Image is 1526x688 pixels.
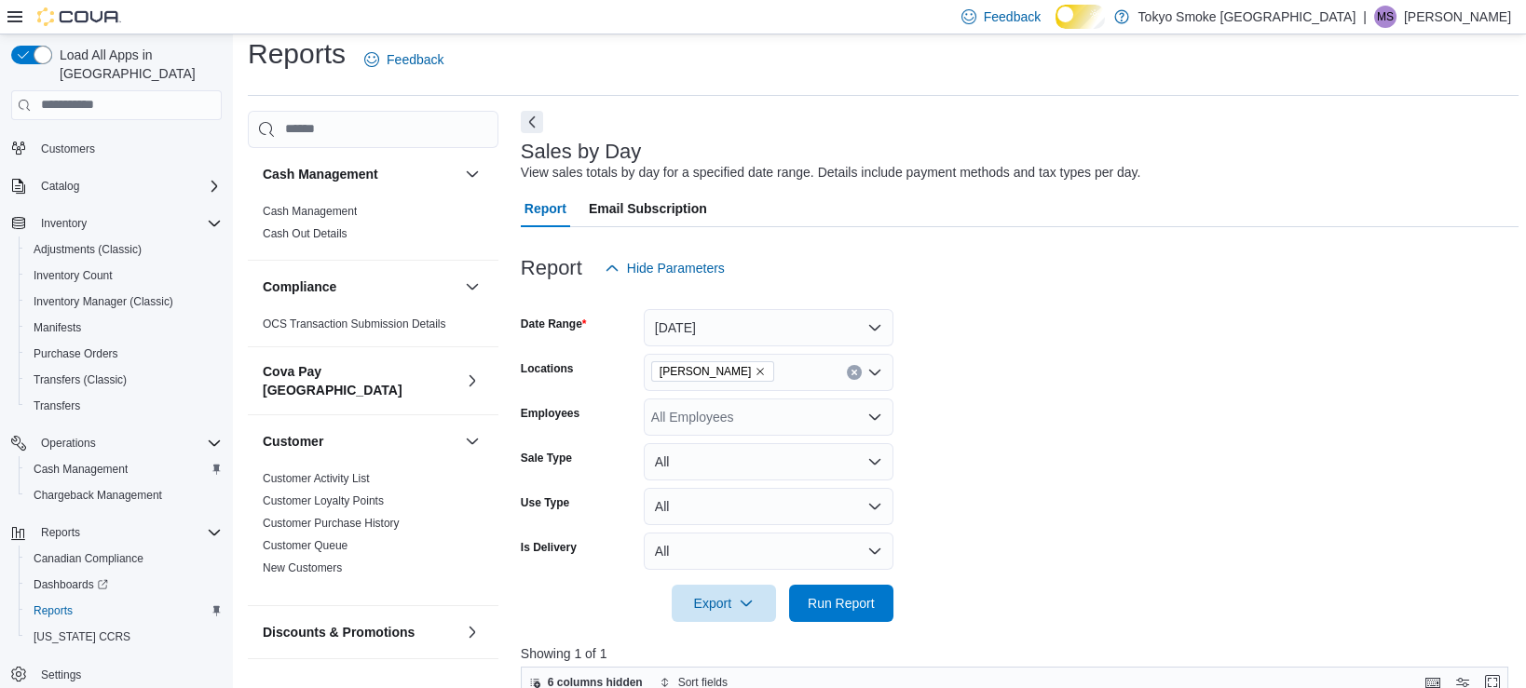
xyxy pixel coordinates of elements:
button: Operations [34,432,103,454]
span: Inventory [41,216,87,231]
span: Dark Mode [1056,29,1056,30]
p: Showing 1 of 1 [521,644,1519,663]
a: Adjustments (Classic) [26,238,149,261]
span: Settings [41,668,81,682]
a: Customer Loyalty Points [263,494,384,507]
span: Catalog [41,179,79,194]
span: Feedback [984,7,1041,26]
label: Locations [521,361,574,376]
button: Transfers [19,393,229,419]
button: Customer [461,430,484,452]
button: Inventory [4,210,229,236]
span: Transfers [26,395,222,417]
span: MS [1377,6,1394,28]
button: Adjustments (Classic) [19,236,229,263]
a: Manifests [26,317,89,339]
span: Inventory Manager (Classic) [34,294,173,309]
button: Canadian Compliance [19,546,229,572]
span: Dashboards [34,577,108,592]
span: Adjustments (Classic) [34,242,142,257]
span: Reports [26,600,222,622]
a: Reports [26,600,80,622]
p: [PERSON_NAME] [1404,6,1511,28]
div: Customer [248,467,498,605]
button: Open list of options [867,410,882,425]
button: Compliance [461,276,484,298]
button: Cova Pay [GEOGRAPHIC_DATA] [461,370,484,392]
button: Customer [263,432,457,451]
p: | [1363,6,1367,28]
span: [US_STATE] CCRS [34,629,130,644]
a: Customers [34,138,102,160]
span: Transfers (Classic) [34,372,127,387]
span: OCS Transaction Submission Details [263,317,446,331]
span: Operations [34,432,222,454]
button: Reports [4,519,229,546]
button: [DATE] [644,309,893,346]
div: Cash Management [248,200,498,260]
h3: Cova Pay [GEOGRAPHIC_DATA] [263,362,457,399]
button: Inventory Count [19,263,229,289]
button: Remove Regina Quance from selection in this group [755,366,766,377]
span: Inventory Count [26,264,222,287]
button: Hide Parameters [597,250,732,287]
button: Purchase Orders [19,341,229,367]
span: Transfers [34,398,80,413]
div: Melissa Simon [1374,6,1397,28]
a: Settings [34,664,89,686]
span: Cash Out Details [263,226,347,241]
a: Feedback [357,41,451,78]
span: Hide Parameters [627,259,725,277]
h1: Reports [248,35,346,73]
h3: Sales by Day [521,141,642,163]
span: Export [683,585,765,622]
div: View sales totals by day for a specified date range. Details include payment methods and tax type... [521,163,1141,182]
a: Inventory Count [26,264,120,287]
button: Compliance [263,277,457,296]
button: Transfers (Classic) [19,367,229,393]
span: Reports [34,521,222,544]
div: Compliance [248,313,498,346]
span: Customer Purchase History [263,516,400,531]
label: Use Type [521,495,569,510]
button: Next [521,111,543,133]
img: Cova [37,7,121,26]
span: Chargeback Management [26,484,222,506]
span: Regina Quance [651,361,775,382]
a: Transfers (Classic) [26,369,134,391]
a: OCS Transaction Submission Details [263,317,446,331]
a: Customer Purchase History [263,517,400,530]
button: All [644,533,893,570]
label: Date Range [521,317,587,331]
span: Report [525,190,566,227]
span: Operations [41,436,96,451]
span: Settings [34,663,222,686]
button: Manifests [19,315,229,341]
h3: Discounts & Promotions [263,623,415,641]
button: Clear input [847,365,862,380]
a: Customer Activity List [263,472,370,485]
button: Open list of options [867,365,882,380]
h3: Cash Management [263,165,378,183]
h3: Report [521,257,582,279]
span: Email Subscription [589,190,707,227]
span: New Customers [263,560,342,575]
span: Cash Management [26,458,222,480]
a: Chargeback Management [26,484,170,506]
span: Manifests [34,320,81,335]
a: Purchase Orders [26,343,126,365]
button: Reports [19,598,229,624]
span: Reports [41,525,80,540]
a: Dashboards [19,572,229,598]
button: Cash Management [461,163,484,185]
span: Chargeback Management [34,488,162,503]
span: Run Report [808,594,875,613]
button: Export [672,585,776,622]
button: Discounts & Promotions [461,621,484,643]
span: Purchase Orders [34,346,118,361]
button: Settings [4,661,229,688]
span: Inventory Count [34,268,113,283]
h3: Compliance [263,277,336,296]
button: Cash Management [263,165,457,183]
span: Canadian Compliance [34,551,143,566]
